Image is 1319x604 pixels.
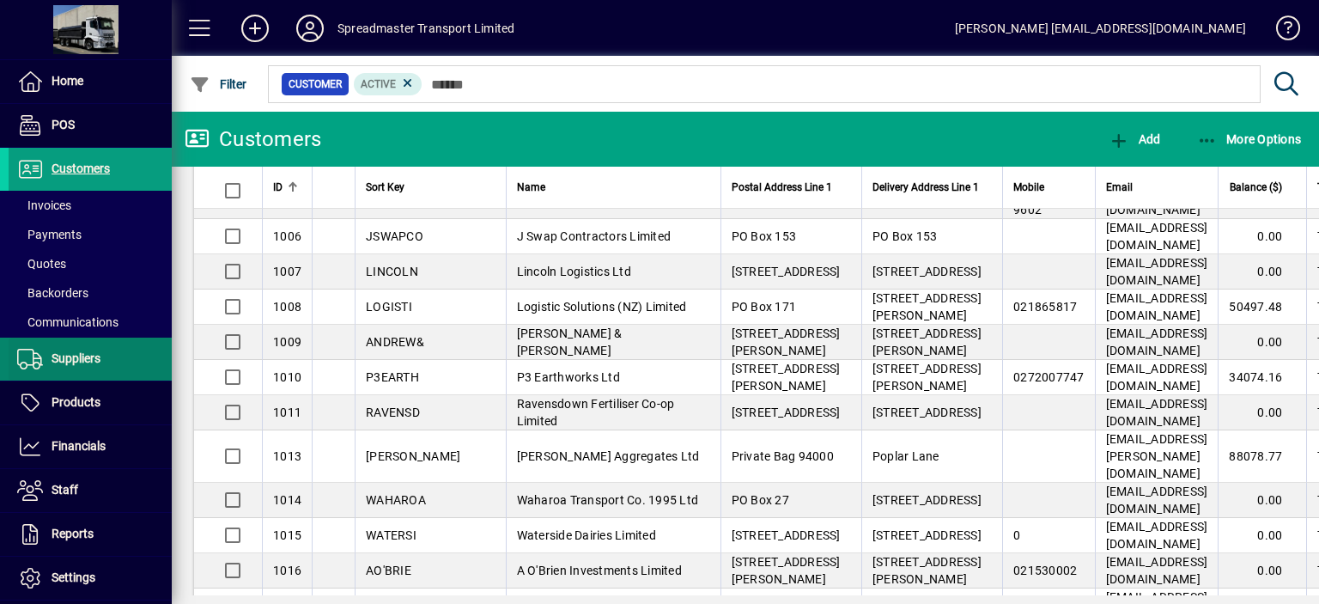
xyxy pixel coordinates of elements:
[1106,432,1208,480] span: [EMAIL_ADDRESS][PERSON_NAME][DOMAIN_NAME]
[517,178,710,197] div: Name
[1218,254,1306,290] td: 0.00
[273,528,301,542] span: 1015
[732,528,841,542] span: [STREET_ADDRESS]
[9,425,172,468] a: Financials
[52,570,95,584] span: Settings
[366,335,424,349] span: ANDREW&
[1230,178,1282,197] span: Balance ($)
[732,229,797,243] span: PO Box 153
[872,265,982,278] span: [STREET_ADDRESS]
[9,469,172,512] a: Staff
[872,555,982,586] span: [STREET_ADDRESS][PERSON_NAME]
[17,228,82,241] span: Payments
[1218,219,1306,254] td: 0.00
[273,229,301,243] span: 1006
[366,564,411,577] span: AO'BRIE
[17,257,66,271] span: Quotes
[517,397,675,428] span: Ravensdown Fertiliser Co-op Limited
[17,286,88,300] span: Backorders
[366,528,416,542] span: WATERSI
[1193,124,1306,155] button: More Options
[517,528,656,542] span: Waterside Dairies Limited
[1106,397,1208,428] span: [EMAIL_ADDRESS][DOMAIN_NAME]
[517,564,682,577] span: A O'Brien Investments Limited
[366,370,419,384] span: P3EARTH
[354,73,422,95] mat-chip: Activation Status: Active
[52,439,106,453] span: Financials
[185,125,321,153] div: Customers
[732,555,841,586] span: [STREET_ADDRESS][PERSON_NAME]
[9,60,172,103] a: Home
[52,162,110,175] span: Customers
[1106,178,1133,197] span: Email
[337,15,514,42] div: Spreadmaster Transport Limited
[517,178,545,197] span: Name
[955,15,1246,42] div: [PERSON_NAME] [EMAIL_ADDRESS][DOMAIN_NAME]
[1106,362,1208,393] span: [EMAIL_ADDRESS][DOMAIN_NAME]
[273,265,301,278] span: 1007
[1229,178,1298,197] div: Balance ($)
[273,370,301,384] span: 1010
[1106,555,1208,586] span: [EMAIL_ADDRESS][DOMAIN_NAME]
[273,449,301,463] span: 1013
[1013,178,1044,197] span: Mobile
[273,300,301,314] span: 1008
[732,406,841,419] span: [STREET_ADDRESS]
[17,315,119,329] span: Communications
[17,198,71,212] span: Invoices
[872,449,939,463] span: Poplar Lane
[1106,178,1208,197] div: Email
[9,191,172,220] a: Invoices
[52,118,75,131] span: POS
[283,13,337,44] button: Profile
[52,74,83,88] span: Home
[1106,291,1208,322] span: [EMAIL_ADDRESS][DOMAIN_NAME]
[732,300,797,314] span: PO Box 171
[1013,564,1077,577] span: 021530002
[1218,430,1306,483] td: 88078.77
[1218,290,1306,325] td: 50497.48
[1013,300,1077,314] span: 021865817
[289,76,342,93] span: Customer
[517,300,687,314] span: Logistic Solutions (NZ) Limited
[1218,395,1306,430] td: 0.00
[1109,132,1160,146] span: Add
[1013,528,1020,542] span: 0
[273,178,283,197] span: ID
[1218,325,1306,360] td: 0.00
[1106,485,1208,516] span: [EMAIL_ADDRESS][DOMAIN_NAME]
[872,493,982,507] span: [STREET_ADDRESS]
[273,564,301,577] span: 1016
[9,220,172,249] a: Payments
[228,13,283,44] button: Add
[9,278,172,308] a: Backorders
[366,300,412,314] span: LOGISTI
[517,493,699,507] span: Waharoa Transport Co. 1995 Ltd
[9,557,172,600] a: Settings
[190,77,247,91] span: Filter
[1218,518,1306,553] td: 0.00
[517,265,631,278] span: Lincoln Logistics Ltd
[1218,360,1306,395] td: 34074.16
[1218,483,1306,518] td: 0.00
[273,493,301,507] span: 1014
[1263,3,1298,59] a: Knowledge Base
[273,406,301,419] span: 1011
[52,483,78,497] span: Staff
[52,527,94,540] span: Reports
[1013,370,1085,384] span: 0272007747
[273,335,301,349] span: 1009
[1197,132,1302,146] span: More Options
[1106,326,1208,357] span: [EMAIL_ADDRESS][DOMAIN_NAME]
[185,69,252,100] button: Filter
[732,493,789,507] span: PO Box 27
[366,178,404,197] span: Sort Key
[872,178,979,197] span: Delivery Address Line 1
[9,338,172,381] a: Suppliers
[517,326,623,357] span: [PERSON_NAME] & [PERSON_NAME]
[273,178,301,197] div: ID
[1106,520,1208,551] span: [EMAIL_ADDRESS][DOMAIN_NAME]
[9,249,172,278] a: Quotes
[1104,124,1164,155] button: Add
[732,265,841,278] span: [STREET_ADDRESS]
